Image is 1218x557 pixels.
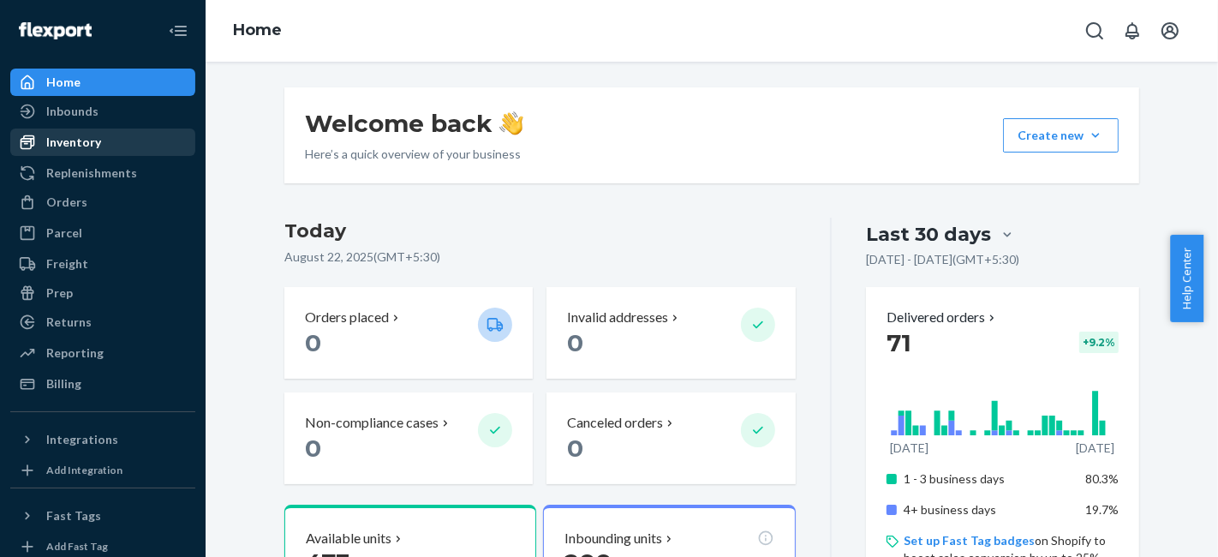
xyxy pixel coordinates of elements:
p: Canceled orders [567,413,663,433]
span: 80.3% [1085,471,1119,486]
p: Invalid addresses [567,308,668,327]
button: Open Search Box [1078,14,1112,48]
div: + 9.2 % [1079,332,1119,353]
div: Add Fast Tag [46,539,108,554]
a: Add Integration [10,460,195,481]
a: Billing [10,370,195,398]
a: Freight [10,250,195,278]
span: 19.7% [1085,502,1119,517]
button: Open account menu [1153,14,1187,48]
a: Replenishments [10,159,195,187]
button: Help Center [1170,235,1203,322]
p: [DATE] [1076,440,1114,457]
a: Parcel [10,219,195,247]
span: 71 [887,328,911,357]
div: Home [46,74,81,91]
div: Inbounds [46,103,99,120]
button: Delivered orders [887,308,999,327]
p: Here’s a quick overview of your business [305,146,523,163]
p: Non-compliance cases [305,413,439,433]
h3: Today [284,218,796,245]
p: August 22, 2025 ( GMT+5:30 ) [284,249,796,266]
p: [DATE] - [DATE] ( GMT+5:30 ) [866,251,1019,268]
button: Integrations [10,426,195,453]
div: Parcel [46,225,82,242]
p: [DATE] [890,440,928,457]
button: Fast Tags [10,502,195,530]
div: Inventory [46,134,101,151]
button: Orders placed 0 [284,287,533,379]
div: Orders [46,194,87,211]
button: Invalid addresses 0 [546,287,795,379]
span: 0 [567,434,583,463]
div: Integrations [46,431,118,448]
div: Prep [46,284,73,302]
span: 0 [305,434,321,463]
img: hand-wave emoji [499,111,523,135]
p: Inbounding units [564,529,662,548]
span: 0 [305,328,321,357]
div: Returns [46,314,92,331]
p: Orders placed [305,308,389,327]
a: Returns [10,308,195,336]
div: Last 30 days [866,221,991,248]
div: Reporting [46,344,104,362]
a: Home [10,69,195,96]
div: Fast Tags [46,507,101,524]
p: 4+ business days [904,501,1072,518]
a: Add Fast Tag [10,536,195,557]
img: Flexport logo [19,22,92,39]
button: Canceled orders 0 [546,392,795,484]
div: Freight [46,255,88,273]
button: Open notifications [1115,14,1149,48]
h1: Welcome back [305,108,523,139]
button: Non-compliance cases 0 [284,392,533,484]
ol: breadcrumbs [219,6,296,56]
button: Close Navigation [161,14,195,48]
a: Home [233,21,282,39]
div: Replenishments [46,165,137,182]
a: Inventory [10,129,195,156]
a: Prep [10,279,195,307]
a: Reporting [10,339,195,367]
p: 1 - 3 business days [904,470,1072,488]
a: Inbounds [10,98,195,125]
div: Billing [46,375,81,392]
span: Support [34,12,96,27]
button: Create new [1003,118,1119,153]
p: Available units [306,529,391,548]
a: Set up Fast Tag badges [904,533,1035,548]
span: 0 [567,328,583,357]
a: Orders [10,189,195,216]
div: Add Integration [46,463,122,477]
